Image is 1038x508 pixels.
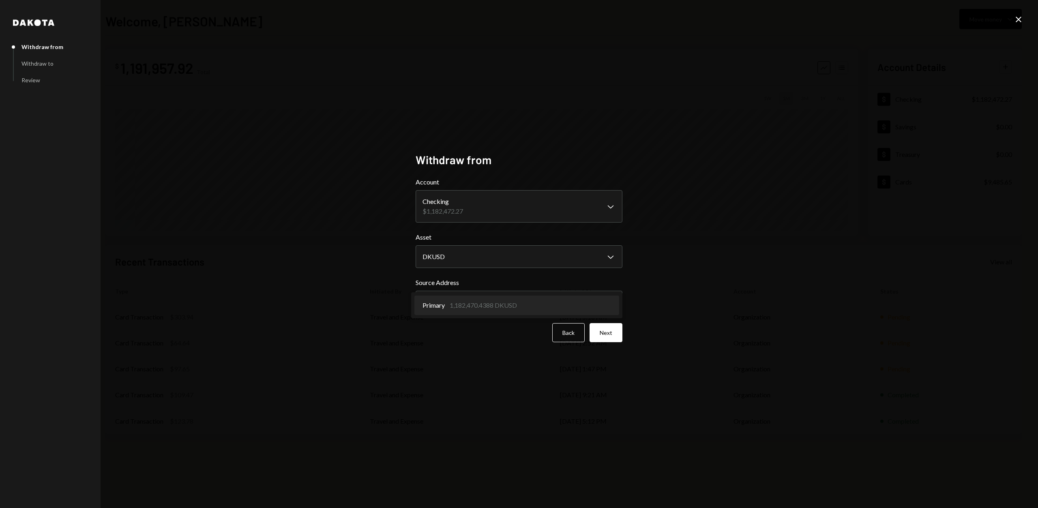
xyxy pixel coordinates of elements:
[416,245,622,268] button: Asset
[21,43,63,50] div: Withdraw from
[416,232,622,242] label: Asset
[416,177,622,187] label: Account
[422,300,445,310] span: Primary
[416,152,622,168] h2: Withdraw from
[416,291,622,313] button: Source Address
[416,190,622,223] button: Account
[21,60,54,67] div: Withdraw to
[450,300,517,310] div: 1,182,470.4388 DKUSD
[552,323,585,342] button: Back
[416,278,622,287] label: Source Address
[590,323,622,342] button: Next
[21,77,40,84] div: Review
